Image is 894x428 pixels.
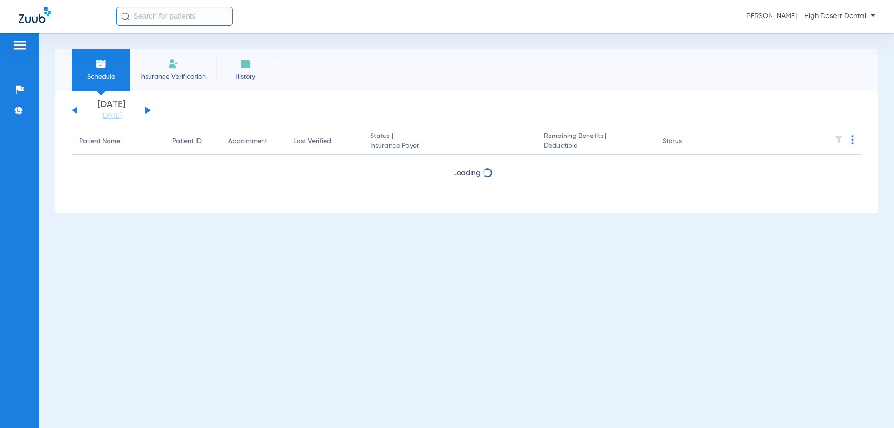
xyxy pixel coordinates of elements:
[79,136,120,146] div: Patient Name
[172,136,213,146] div: Patient ID
[83,111,139,121] a: [DATE]
[536,129,655,155] th: Remaining Benefits |
[12,40,27,51] img: hamburger-icon
[293,136,355,146] div: Last Verified
[851,135,854,144] img: group-dot-blue.svg
[83,100,139,121] li: [DATE]
[453,170,481,177] span: Loading
[79,72,123,82] span: Schedule
[834,135,843,144] img: filter.svg
[240,58,251,69] img: History
[223,72,267,82] span: History
[116,7,233,26] input: Search for patients
[172,136,202,146] div: Patient ID
[363,129,536,155] th: Status |
[293,136,331,146] div: Last Verified
[544,141,647,151] span: Deductible
[228,136,267,146] div: Appointment
[745,12,875,21] span: [PERSON_NAME] - High Desert Dental
[19,7,51,23] img: Zuub Logo
[121,12,129,20] img: Search Icon
[228,136,278,146] div: Appointment
[168,58,179,69] img: Manual Insurance Verification
[79,136,157,146] div: Patient Name
[95,58,107,69] img: Schedule
[370,141,529,151] span: Insurance Payer
[655,129,718,155] th: Status
[137,72,209,82] span: Insurance Verification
